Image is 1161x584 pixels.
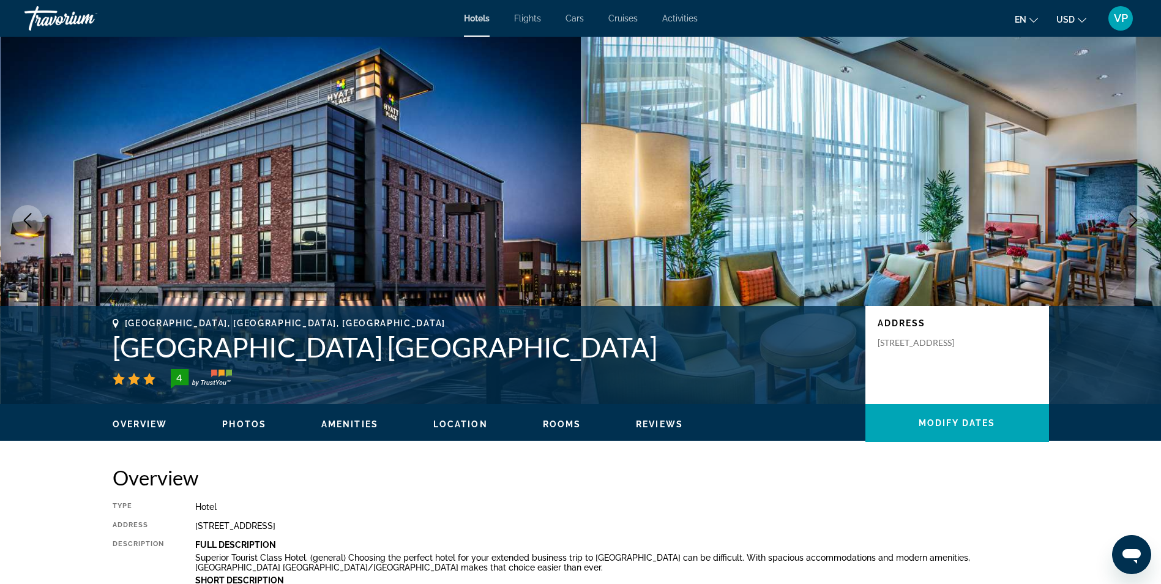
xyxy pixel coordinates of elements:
div: 4 [167,370,192,385]
p: [STREET_ADDRESS] [878,337,976,348]
div: Address [113,521,165,531]
div: Hotel [195,502,1049,512]
span: Rooms [543,419,581,429]
div: [STREET_ADDRESS] [195,521,1049,531]
a: Hotels [464,13,490,23]
span: [GEOGRAPHIC_DATA], [GEOGRAPHIC_DATA], [GEOGRAPHIC_DATA] [125,318,446,328]
button: Amenities [321,419,378,430]
button: Reviews [636,419,683,430]
iframe: Button to launch messaging window [1112,535,1151,574]
span: Overview [113,419,168,429]
span: Reviews [636,419,683,429]
a: Travorium [24,2,147,34]
button: Change currency [1056,10,1086,28]
button: User Menu [1105,6,1137,31]
img: TrustYou guest rating badge [171,369,232,389]
button: Rooms [543,419,581,430]
a: Flights [514,13,541,23]
button: Next image [1118,205,1149,236]
p: Superior Tourist Class Hotel. (general) Choosing the perfect hotel for your extended business tri... [195,553,1049,572]
button: Previous image [12,205,43,236]
h1: [GEOGRAPHIC_DATA] [GEOGRAPHIC_DATA] [113,331,853,363]
button: Overview [113,419,168,430]
a: Cars [566,13,584,23]
span: Modify Dates [919,418,995,428]
h2: Overview [113,465,1049,490]
span: USD [1056,15,1075,24]
button: Modify Dates [865,404,1049,442]
span: VP [1114,12,1128,24]
span: en [1015,15,1026,24]
p: Address [878,318,1037,328]
a: Cruises [608,13,638,23]
div: Type [113,502,165,512]
button: Photos [222,419,266,430]
span: Photos [222,419,266,429]
button: Change language [1015,10,1038,28]
button: Location [433,419,488,430]
span: Location [433,419,488,429]
a: Activities [662,13,698,23]
span: Amenities [321,419,378,429]
b: Full Description [195,540,276,550]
